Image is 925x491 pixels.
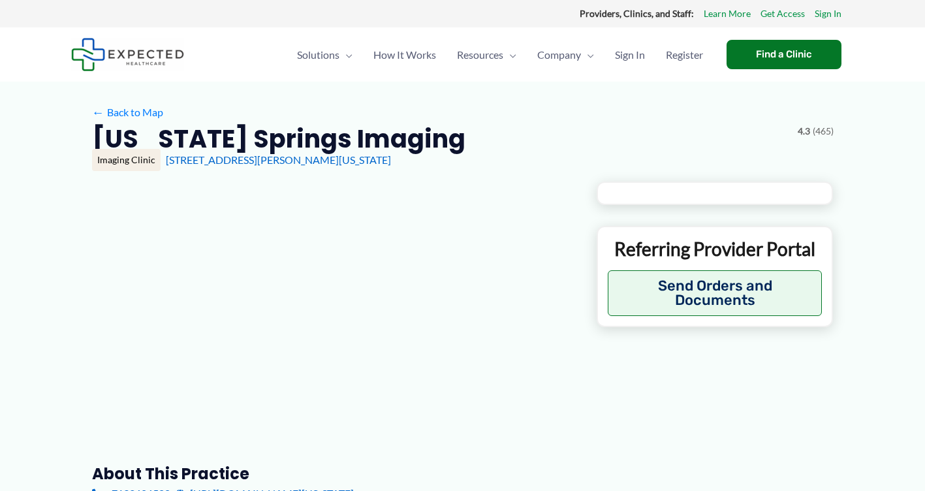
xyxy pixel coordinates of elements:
a: Sign In [604,32,655,78]
a: CompanyMenu Toggle [527,32,604,78]
span: Company [537,32,581,78]
h3: About this practice [92,464,576,484]
a: SolutionsMenu Toggle [287,32,363,78]
a: Sign In [815,5,841,22]
span: ← [92,106,104,118]
a: [STREET_ADDRESS][PERSON_NAME][US_STATE] [166,153,391,166]
span: Menu Toggle [581,32,594,78]
span: Menu Toggle [503,32,516,78]
p: Referring Provider Portal [608,237,823,261]
nav: Primary Site Navigation [287,32,713,78]
button: Send Orders and Documents [608,270,823,316]
a: Learn More [704,5,751,22]
span: Sign In [615,32,645,78]
a: Get Access [760,5,805,22]
strong: Providers, Clinics, and Staff: [580,8,694,19]
span: Resources [457,32,503,78]
span: Solutions [297,32,339,78]
span: (465) [813,123,834,140]
span: Register [666,32,703,78]
span: Menu Toggle [339,32,353,78]
a: ←Back to Map [92,103,163,122]
span: How It Works [373,32,436,78]
a: Find a Clinic [727,40,841,69]
div: Imaging Clinic [92,149,161,171]
a: How It Works [363,32,447,78]
img: Expected Healthcare Logo - side, dark font, small [71,38,184,71]
h2: [US_STATE] Springs Imaging [92,123,465,155]
span: 4.3 [798,123,810,140]
a: ResourcesMenu Toggle [447,32,527,78]
a: Register [655,32,713,78]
